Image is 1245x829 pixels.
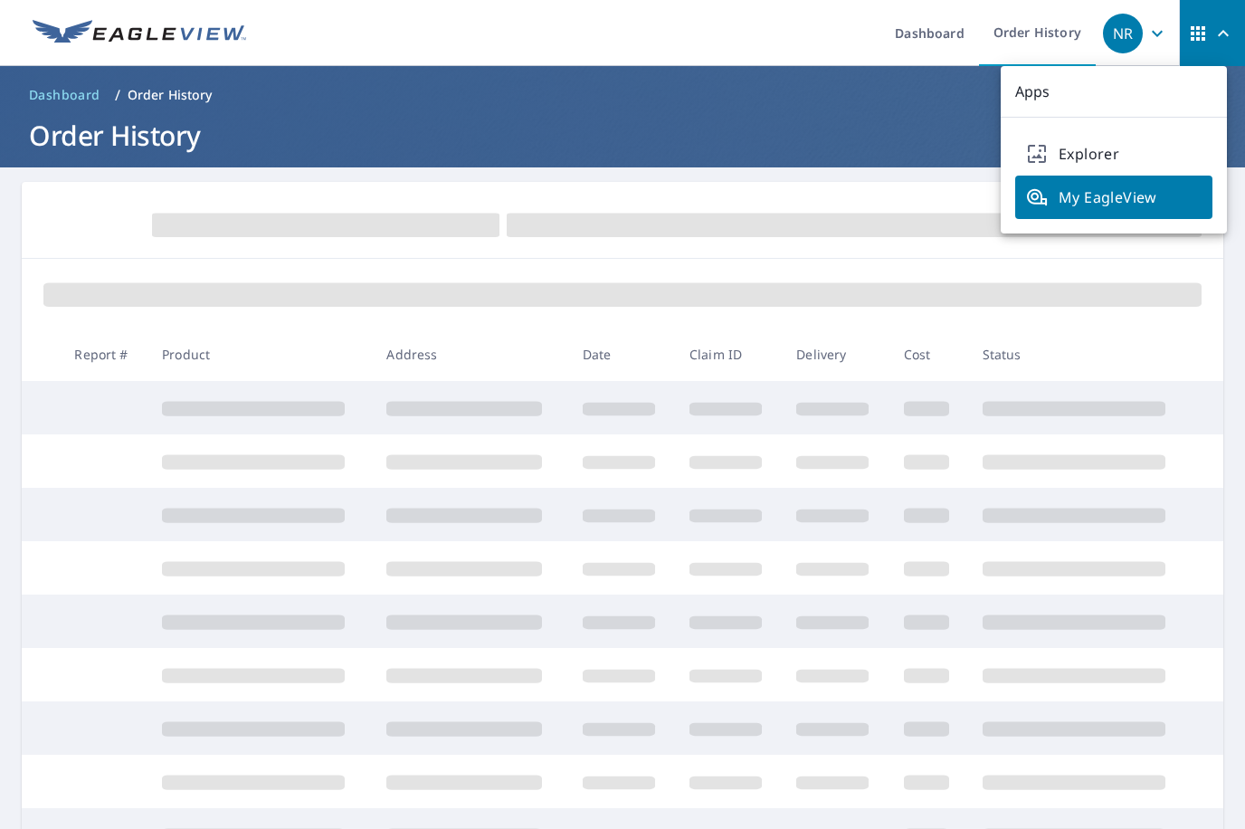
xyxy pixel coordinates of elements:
span: My EagleView [1026,186,1202,208]
div: NR [1103,14,1143,53]
p: Order History [128,86,213,104]
span: Dashboard [29,86,100,104]
a: My EagleView [1015,176,1212,219]
p: Apps [1001,66,1227,118]
img: EV Logo [33,20,246,47]
th: Report # [60,328,147,381]
li: / [115,84,120,106]
th: Status [968,328,1193,381]
th: Address [372,328,567,381]
th: Claim ID [675,328,782,381]
a: Dashboard [22,81,108,110]
th: Cost [889,328,968,381]
th: Delivery [782,328,889,381]
h1: Order History [22,117,1223,154]
th: Product [147,328,372,381]
span: Explorer [1026,143,1202,165]
a: Explorer [1015,132,1212,176]
th: Date [568,328,675,381]
nav: breadcrumb [22,81,1223,110]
